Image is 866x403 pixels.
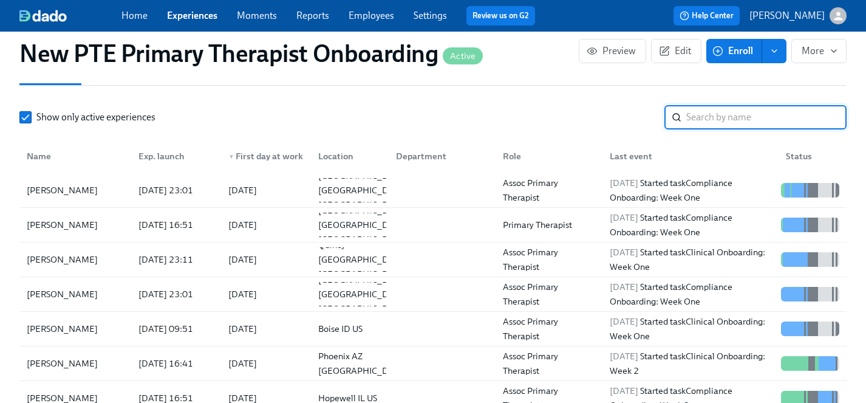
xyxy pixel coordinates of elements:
[309,144,386,168] div: Location
[610,385,638,396] span: [DATE]
[715,45,753,57] span: Enroll
[498,149,600,164] div: Role
[228,154,234,160] span: ▼
[237,10,277,21] a: Moments
[349,10,394,21] a: Employees
[36,111,155,124] span: Show only active experiences
[579,39,646,63] button: Preview
[498,176,600,205] div: Assoc Primary Therapist
[498,314,600,343] div: Assoc Primary Therapist
[589,45,636,57] span: Preview
[498,349,600,378] div: Assoc Primary Therapist
[228,322,257,336] div: [DATE]
[19,10,67,22] img: dado
[22,252,129,267] div: [PERSON_NAME]
[313,203,412,247] div: [GEOGRAPHIC_DATA] [GEOGRAPHIC_DATA] [GEOGRAPHIC_DATA]
[121,10,148,21] a: Home
[228,356,257,371] div: [DATE]
[493,144,600,168] div: Role
[605,280,776,309] div: Started task Compliance Onboarding: Week One
[610,212,638,223] span: [DATE]
[134,356,219,371] div: [DATE] 16:41
[134,183,219,198] div: [DATE] 23:01
[228,218,257,232] div: [DATE]
[134,287,219,301] div: [DATE] 23:01
[414,10,447,21] a: Settings
[749,7,847,24] button: [PERSON_NAME]
[391,149,493,164] div: Department
[22,287,129,301] div: [PERSON_NAME]
[498,245,600,274] div: Assoc Primary Therapist
[313,168,412,212] div: [GEOGRAPHIC_DATA] [GEOGRAPHIC_DATA] [GEOGRAPHIC_DATA]
[605,210,776,239] div: Started task Compliance Onboarding: Week One
[19,10,121,22] a: dado
[781,149,844,164] div: Status
[22,144,129,168] div: Name
[610,351,638,362] span: [DATE]
[296,10,329,21] a: Reports
[134,322,219,336] div: [DATE] 09:51
[134,149,219,164] div: Exp. launch
[600,144,776,168] div: Last event
[228,252,257,267] div: [DATE]
[605,176,776,205] div: Started task Compliance Onboarding: Week One
[610,281,638,292] span: [DATE]
[19,312,847,346] div: [PERSON_NAME][DATE] 09:51[DATE]Boise ID USAssoc Primary Therapist[DATE] Started taskClinical Onbo...
[19,243,847,277] div: [PERSON_NAME][DATE] 23:11[DATE]Quincy [GEOGRAPHIC_DATA] [GEOGRAPHIC_DATA]Assoc Primary Therapist[...
[134,252,219,267] div: [DATE] 23:11
[686,105,847,129] input: Search by name
[498,280,600,309] div: Assoc Primary Therapist
[680,10,734,22] span: Help Center
[651,39,701,63] button: Edit
[706,39,762,63] button: Enroll
[228,183,257,198] div: [DATE]
[443,52,483,61] span: Active
[673,6,740,26] button: Help Center
[791,39,847,63] button: More
[605,245,776,274] div: Started task Clinical Onboarding: Week One
[22,218,129,232] div: [PERSON_NAME]
[605,149,776,164] div: Last event
[386,144,493,168] div: Department
[313,238,412,281] div: Quincy [GEOGRAPHIC_DATA] [GEOGRAPHIC_DATA]
[313,322,386,336] div: Boise ID US
[129,144,219,168] div: Exp. launch
[19,346,847,381] div: [PERSON_NAME][DATE] 16:41[DATE]Phoenix AZ [GEOGRAPHIC_DATA]Assoc Primary Therapist[DATE] Started ...
[605,314,776,343] div: Started task Clinical Onboarding: Week One
[762,39,786,63] button: enroll
[22,149,129,164] div: Name
[22,322,129,336] div: [PERSON_NAME]
[313,149,386,164] div: Location
[134,218,219,232] div: [DATE] 16:51
[313,349,412,378] div: Phoenix AZ [GEOGRAPHIC_DATA]
[802,45,836,57] span: More
[610,247,638,258] span: [DATE]
[167,10,217,21] a: Experiences
[749,9,825,22] p: [PERSON_NAME]
[605,349,776,378] div: Started task Clinical Onboarding: Week 2
[22,356,129,371] div: [PERSON_NAME]
[19,277,847,312] div: [PERSON_NAME][DATE] 23:01[DATE][GEOGRAPHIC_DATA] [GEOGRAPHIC_DATA] [GEOGRAPHIC_DATA]Assoc Primary...
[661,45,691,57] span: Edit
[19,173,847,208] div: [PERSON_NAME][DATE] 23:01[DATE][GEOGRAPHIC_DATA] [GEOGRAPHIC_DATA] [GEOGRAPHIC_DATA]Assoc Primary...
[313,272,412,316] div: [GEOGRAPHIC_DATA] [GEOGRAPHIC_DATA] [GEOGRAPHIC_DATA]
[472,10,529,22] a: Review us on G2
[610,177,638,188] span: [DATE]
[223,149,309,164] div: First day at work
[219,144,309,168] div: ▼First day at work
[19,208,847,243] div: [PERSON_NAME][DATE] 16:51[DATE][GEOGRAPHIC_DATA] [GEOGRAPHIC_DATA] [GEOGRAPHIC_DATA]Primary Thera...
[466,6,535,26] button: Review us on G2
[776,144,844,168] div: Status
[228,287,257,301] div: [DATE]
[610,316,638,327] span: [DATE]
[22,183,129,198] div: [PERSON_NAME]
[498,218,600,232] div: Primary Therapist
[19,39,483,68] h1: New PTE Primary Therapist Onboarding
